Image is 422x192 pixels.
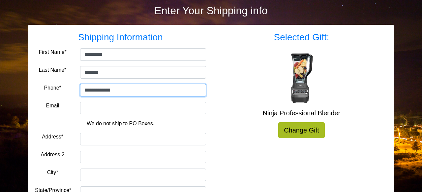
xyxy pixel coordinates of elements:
[39,48,66,56] label: First Name*
[47,169,58,176] label: City*
[41,151,65,159] label: Address 2
[42,133,63,141] label: Address*
[40,120,201,128] p: We do not ship to PO Boxes.
[28,4,394,17] h2: Enter Your Shipping info
[35,32,206,43] h3: Shipping Information
[275,51,328,104] img: Ninja Professional Blender
[278,122,325,138] a: Change Gift
[44,84,61,92] label: Phone*
[46,102,59,110] label: Email
[216,32,387,43] h3: Selected Gift:
[39,66,67,74] label: Last Name*
[216,109,387,117] h5: Ninja Professional Blender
